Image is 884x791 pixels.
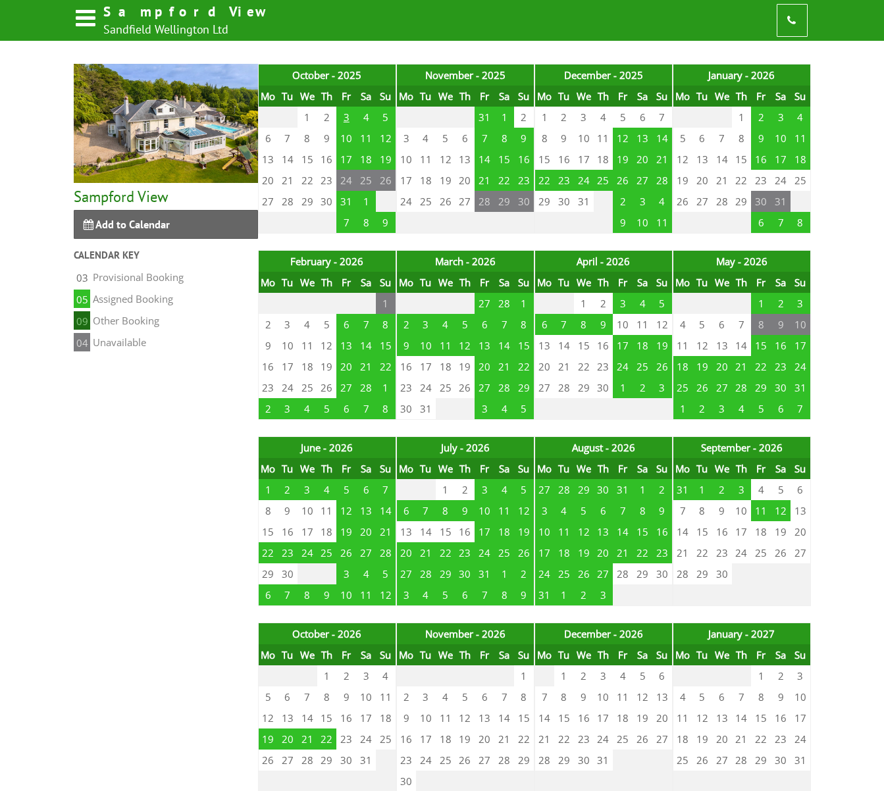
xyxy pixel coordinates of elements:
[534,250,672,272] th: April - 2026
[356,272,376,293] th: Sa
[436,170,455,191] td: 19
[475,128,494,149] td: 7
[494,212,514,234] td: 6
[613,212,633,234] td: 9
[376,149,396,170] td: 19
[771,107,791,128] td: 3
[436,128,455,149] td: 5
[594,314,613,335] td: 9
[673,314,692,335] td: 4
[376,314,396,335] td: 8
[633,293,652,314] td: 4
[673,149,692,170] td: 12
[356,212,376,234] td: 8
[712,191,732,212] td: 28
[436,86,455,107] th: We
[356,149,376,170] td: 18
[732,149,752,170] td: 15
[613,293,633,314] td: 3
[791,107,810,128] td: 4
[455,314,475,335] td: 5
[74,64,258,183] img: sampford-view-holiday-home-sleeping-14.original.jpg
[652,128,672,149] td: 14
[416,86,436,107] th: Tu
[534,191,554,212] td: 29
[692,191,712,212] td: 27
[534,170,554,191] td: 22
[396,250,534,272] th: March - 2026
[455,86,475,107] th: Th
[278,272,298,293] th: Tu
[594,293,613,314] td: 2
[514,149,534,170] td: 16
[396,272,416,293] th: Mo
[652,149,672,170] td: 21
[514,293,534,314] td: 1
[396,170,416,191] td: 17
[613,107,633,128] td: 5
[396,212,416,234] td: 1
[258,149,278,170] td: 13
[692,149,712,170] td: 13
[732,107,752,128] td: 1
[594,86,613,107] th: Th
[613,170,633,191] td: 26
[317,170,337,191] td: 23
[574,191,594,212] td: 31
[475,191,494,212] td: 28
[416,272,436,293] th: Tu
[732,86,752,107] th: Th
[692,86,712,107] th: Tu
[554,212,574,234] td: 6
[554,272,574,293] th: Tu
[356,191,376,212] td: 1
[534,64,672,86] th: December - 2025
[594,107,613,128] td: 4
[554,314,574,335] td: 7
[436,314,455,335] td: 4
[732,272,752,293] th: Th
[771,191,791,212] td: 31
[317,107,337,128] td: 2
[751,212,771,234] td: 6
[396,86,416,107] th: Mo
[74,311,90,330] dt: 09
[791,128,810,149] td: 11
[258,250,396,272] th: February - 2026
[336,107,356,128] td: 3
[258,191,278,212] td: 27
[298,86,317,107] th: We
[278,293,298,314] td: 27
[594,149,613,170] td: 18
[258,293,278,314] td: 26
[514,107,534,128] td: 2
[317,212,337,234] td: 6
[278,314,298,335] td: 3
[416,107,436,128] td: 28
[74,290,90,308] dt: 05
[356,314,376,335] td: 7
[751,86,771,107] th: Fr
[652,314,672,335] td: 12
[633,128,652,149] td: 13
[673,293,692,314] td: 27
[692,107,712,128] td: 30
[416,170,436,191] td: 18
[494,149,514,170] td: 15
[514,128,534,149] td: 9
[732,293,752,314] td: 30
[494,272,514,293] th: Sa
[633,149,652,170] td: 20
[258,107,278,128] td: 29
[298,149,317,170] td: 15
[396,191,416,212] td: 24
[436,293,455,314] td: 25
[554,293,574,314] td: 31
[613,314,633,335] td: 10
[416,128,436,149] td: 4
[376,272,396,293] th: Su
[376,212,396,234] td: 9
[771,293,791,314] td: 2
[298,191,317,212] td: 29
[712,149,732,170] td: 14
